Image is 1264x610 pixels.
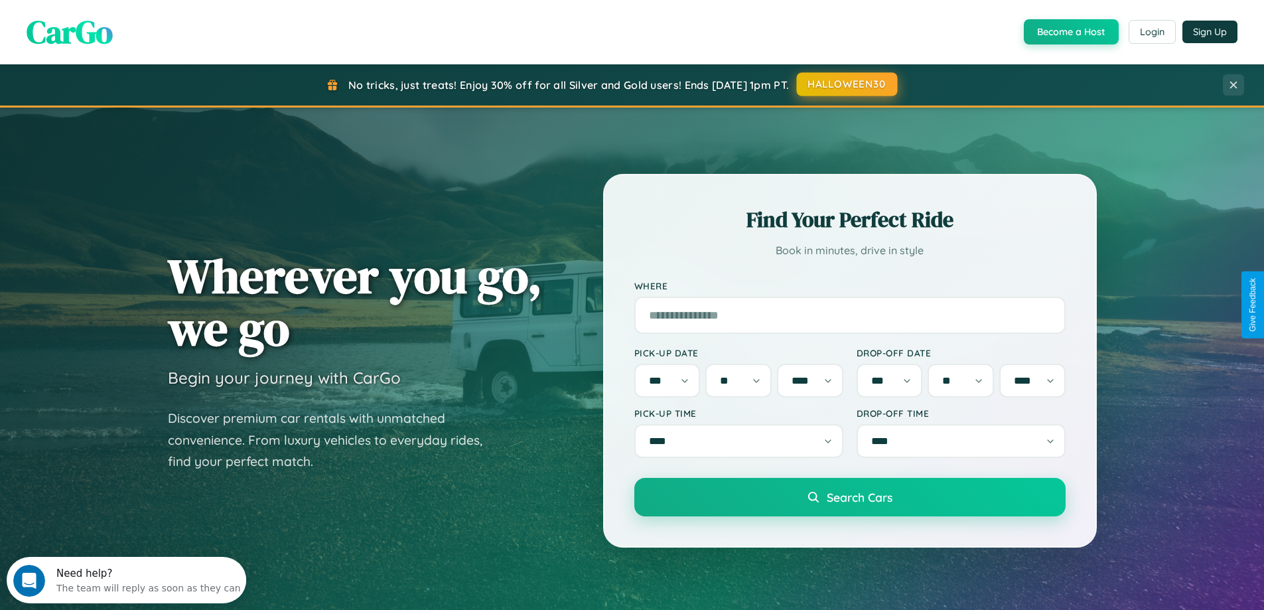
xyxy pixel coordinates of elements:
[50,11,234,22] div: Need help?
[634,205,1066,234] h2: Find Your Perfect Ride
[27,10,113,54] span: CarGo
[168,250,542,354] h1: Wherever you go, we go
[5,5,247,42] div: Open Intercom Messenger
[168,368,401,388] h3: Begin your journey with CarGo
[13,565,45,597] iframe: Intercom live chat
[1024,19,1119,44] button: Become a Host
[634,408,843,419] label: Pick-up Time
[1182,21,1237,43] button: Sign Up
[348,78,789,92] span: No tricks, just treats! Enjoy 30% off for all Silver and Gold users! Ends [DATE] 1pm PT.
[634,478,1066,516] button: Search Cars
[857,347,1066,358] label: Drop-off Date
[634,347,843,358] label: Pick-up Date
[634,280,1066,291] label: Where
[7,557,246,603] iframe: Intercom live chat discovery launcher
[1129,20,1176,44] button: Login
[797,72,898,96] button: HALLOWEEN30
[50,22,234,36] div: The team will reply as soon as they can
[857,408,1066,419] label: Drop-off Time
[168,408,500,473] p: Discover premium car rentals with unmatched convenience. From luxury vehicles to everyday rides, ...
[1248,278,1257,332] div: Give Feedback
[634,241,1066,260] p: Book in minutes, drive in style
[827,490,892,504] span: Search Cars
